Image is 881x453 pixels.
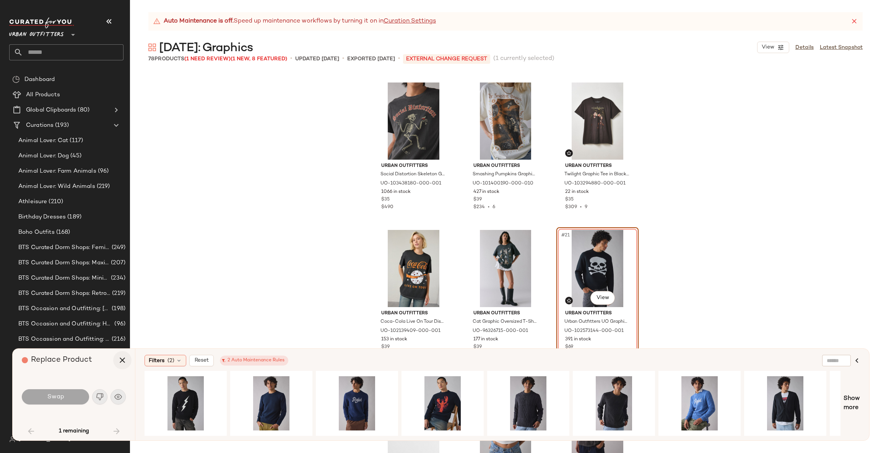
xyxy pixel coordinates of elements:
span: BTS Curated Dorm Shops: Retro+ Boho [18,289,111,298]
span: Animal Lover: Cat [18,136,68,145]
span: Urban Outfitters [381,163,446,170]
img: 101400190_010_b [467,83,544,160]
span: Urban Outfitters [565,163,630,170]
img: 96326715_001_b [467,230,544,307]
button: View [757,42,789,53]
span: (168) [55,228,70,237]
span: (189) [66,213,81,222]
span: $39 [381,344,390,351]
span: (193) [54,121,69,130]
span: (1 New, 8 Featured) [231,56,287,62]
a: Curation Settings [384,17,436,26]
span: (207) [109,259,125,267]
span: Birthday Dresses [18,213,66,222]
span: Replace Product [31,356,92,364]
div: 2 Auto Maintenance Rules [224,357,284,364]
img: svg%3e [567,298,571,303]
span: • [577,205,585,210]
span: (210) [47,197,63,206]
span: UO-101400190-000-010 [473,180,533,187]
span: Coca-Cola Live On Tour Disco Ball Graphic T-Shirt Dress in Black, Women's at Urban Outfitters [380,319,445,325]
img: 103438180_001_b [375,83,452,160]
span: UO-96326715-000-001 [473,328,528,335]
span: Twilight Graphic Tee in Black, Men's at Urban Outfitters [564,171,629,178]
img: 100385814_041_b [233,376,310,430]
span: 6 [493,205,495,210]
strong: Auto Maintenance is off. [164,17,234,26]
p: Exported [DATE] [347,55,395,63]
span: (234) [109,274,125,283]
span: (198) [110,304,125,313]
p: updated [DATE] [295,55,339,63]
span: (96) [113,320,125,328]
span: Show more [844,394,860,413]
span: View [761,44,774,50]
span: (219) [111,289,125,298]
span: Urban Outfitters [9,26,64,40]
span: (117) [68,136,83,145]
span: Global Clipboards [26,106,76,115]
span: Animal Lover: Wild Animals [18,182,95,191]
span: (1 currently selected) [493,54,554,63]
span: 1 remaining [59,428,89,435]
span: (219) [95,182,110,191]
img: 100019736_041_b [404,376,481,430]
span: BTS Curated Dorm Shops: Maximalist [18,259,109,267]
span: • [398,54,400,63]
button: View [590,291,615,305]
span: Curations [26,121,54,130]
span: 153 in stock [381,336,407,343]
span: Urban Outfitters [473,163,538,170]
p: External Change Request [403,54,490,64]
span: $35 [565,196,574,203]
span: (1 Need Review) [184,56,231,62]
span: Reset [194,358,209,364]
span: 9 [585,205,587,210]
span: $39 [473,196,482,203]
span: Athleisure [18,197,47,206]
span: $234 [473,205,485,210]
span: Smashing Pumpkins Graphic Cotton T-Shirt Dress in White, Women's at Urban Outfitters [473,171,537,178]
img: 102573144_001_b [559,230,636,307]
span: (45) [69,152,81,160]
span: (216) [110,335,125,344]
div: Speed up maintenance workflows by turning it on in [153,17,436,26]
a: Details [795,44,814,52]
span: [DATE]: Graphics [159,40,253,56]
span: 177 in stock [473,336,498,343]
a: Latest Snapshot [820,44,863,52]
span: • [290,54,292,63]
span: BTS Occasion and Outfitting: [PERSON_NAME] to Party [18,304,110,313]
span: UO-103438180-000-001 [380,180,441,187]
img: 90699539_002_b [575,376,652,430]
span: BTS Curated Dorm Shops: Minimalist [18,274,109,283]
span: 427 in stock [473,189,499,196]
span: • [342,54,344,63]
img: 100385483_002_b [490,376,567,430]
span: $309 [565,205,577,210]
span: (249) [110,243,125,252]
span: $39 [473,344,482,351]
span: $35 [381,196,390,203]
span: (2) [167,357,174,365]
img: 99949802_044_b [661,376,738,430]
span: 1066 in stock [381,189,411,196]
span: Boho Outfits [18,228,55,237]
span: $490 [381,205,393,210]
span: 78 [148,56,154,62]
span: BTS Occasion and Outfitting: Homecoming Dresses [18,320,113,328]
span: #21 [561,231,571,239]
span: (80) [76,106,89,115]
img: svg%3e [12,76,20,83]
span: UO-102139409-000-001 [380,328,440,335]
img: 99951139_041_b [319,376,395,430]
img: svg%3e [567,151,571,155]
span: Urban Outfitters [381,310,446,317]
span: View [596,295,609,301]
span: Social Distortion Skeleton Graphic Tee in Black, Men's at Urban Outfitters [380,171,445,178]
span: BTS Occassion and Outfitting: Campus Lounge [18,335,110,344]
img: cfy_white_logo.C9jOOHJF.svg [9,18,74,28]
span: Animal Lover: Farm Animals [18,167,96,176]
span: Urban Outfitters UO Graphic Knit Crew Neck Sweater in Black, Men's at Urban Outfitters [564,319,629,325]
span: Cat Graphic Oversized T-Shirt Dress in Black, Women's at Urban Outfitters [473,319,537,325]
